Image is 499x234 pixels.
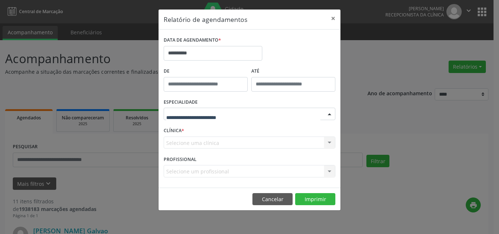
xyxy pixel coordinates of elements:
label: DATA DE AGENDAMENTO [164,35,221,46]
label: ATÉ [251,66,335,77]
button: Close [326,9,340,27]
h5: Relatório de agendamentos [164,15,247,24]
label: ESPECIALIDADE [164,97,198,108]
label: De [164,66,248,77]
